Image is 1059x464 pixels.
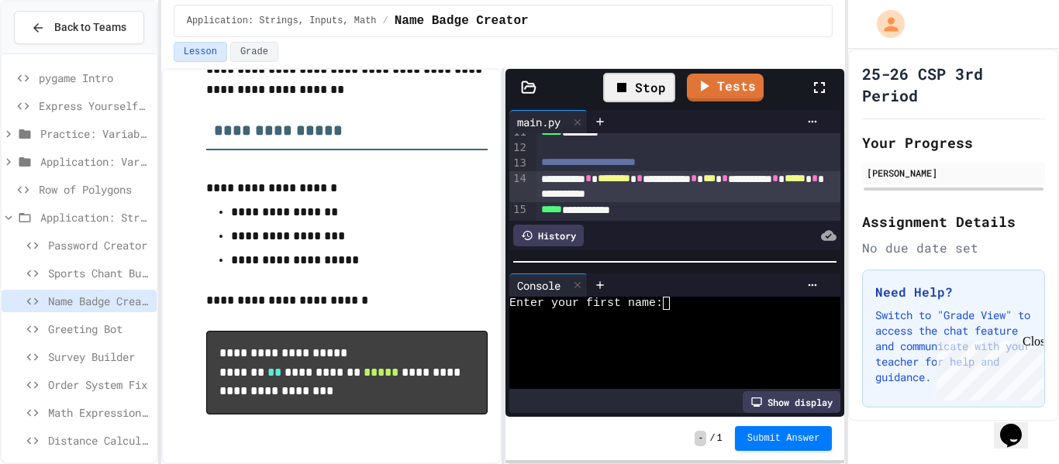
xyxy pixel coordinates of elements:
[383,15,388,27] span: /
[717,432,723,445] span: 1
[48,432,150,449] span: Distance Calculator
[509,171,529,202] div: 14
[54,19,126,36] span: Back to Teams
[48,404,150,421] span: Math Expression Debugger
[875,308,1032,385] p: Switch to "Grade View" to access the chat feature and communicate with your teacher for help and ...
[230,42,278,62] button: Grade
[509,202,529,218] div: 15
[862,211,1045,232] h2: Assignment Details
[14,11,144,44] button: Back to Teams
[862,132,1045,153] h2: Your Progress
[48,376,150,393] span: Order System Fix
[867,166,1040,180] div: [PERSON_NAME]
[861,6,909,42] div: My Account
[40,153,150,170] span: Application: Variables/Print
[862,239,1045,257] div: No due date set
[509,297,663,310] span: Enter your first name:
[862,63,1045,106] h1: 25-26 CSP 3rd Period
[40,209,150,225] span: Application: Strings, Inputs, Math
[509,110,588,133] div: main.py
[48,321,150,337] span: Greeting Bot
[187,15,377,27] span: Application: Strings, Inputs, Math
[40,125,150,142] span: Practice: Variables/Print
[709,432,715,445] span: /
[509,273,588,297] div: Console
[695,431,706,446] span: -
[603,73,675,102] div: Stop
[747,432,820,445] span: Submit Answer
[39,181,150,198] span: Row of Polygons
[509,114,568,130] div: main.py
[395,12,529,30] span: Name Badge Creator
[687,74,764,101] a: Tests
[39,98,150,114] span: Express Yourself in Python!
[509,277,568,294] div: Console
[39,70,150,86] span: pygame Intro
[48,265,150,281] span: Sports Chant Builder
[509,140,529,156] div: 12
[930,335,1043,400] iframe: chat widget
[875,283,1032,301] h3: Need Help?
[48,293,150,309] span: Name Badge Creator
[48,349,150,365] span: Survey Builder
[735,426,833,451] button: Submit Answer
[174,42,227,62] button: Lesson
[994,402,1043,449] iframe: chat widget
[6,6,107,98] div: Chat with us now!Close
[48,237,150,253] span: Password Creator
[743,391,840,413] div: Show display
[509,156,529,171] div: 13
[513,225,584,246] div: History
